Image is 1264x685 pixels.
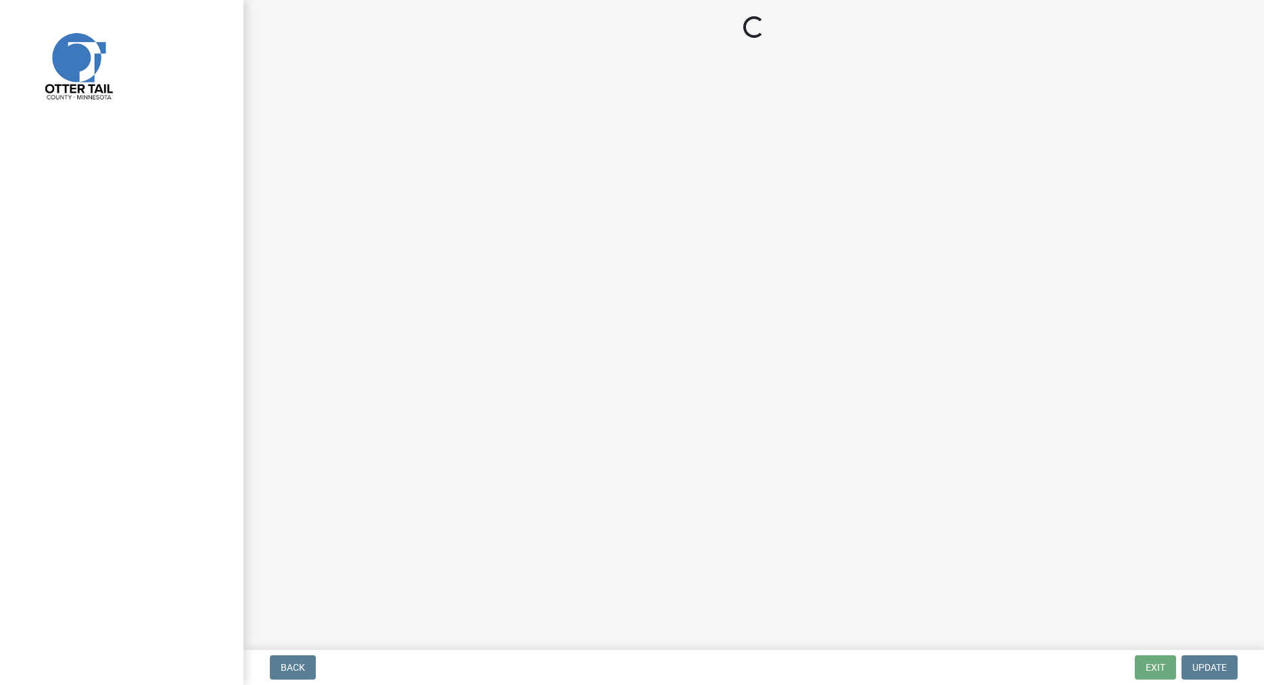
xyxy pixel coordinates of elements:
[1135,655,1176,680] button: Exit
[1181,655,1238,680] button: Update
[270,655,316,680] button: Back
[27,14,128,116] img: Otter Tail County, Minnesota
[281,662,305,673] span: Back
[1192,662,1227,673] span: Update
